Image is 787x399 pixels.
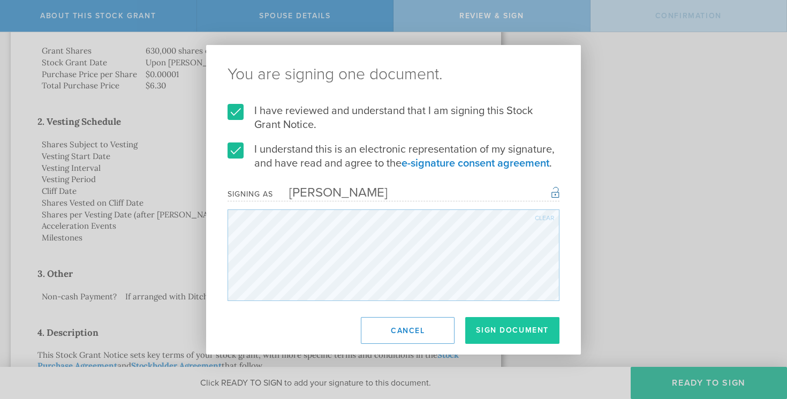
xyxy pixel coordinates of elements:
[228,104,559,132] label: I have reviewed and understand that I am signing this Stock Grant Notice.
[402,157,549,170] a: e-signature consent agreement
[228,190,273,199] div: Signing as
[465,317,559,344] button: Sign Document
[228,66,559,82] ng-pluralize: You are signing one document.
[273,185,388,200] div: [PERSON_NAME]
[228,142,559,170] label: I understand this is an electronic representation of my signature, and have read and agree to the .
[361,317,455,344] button: Cancel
